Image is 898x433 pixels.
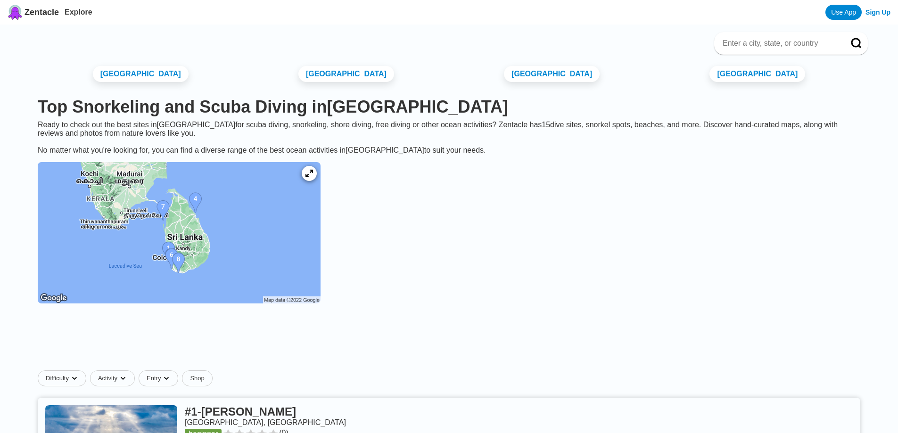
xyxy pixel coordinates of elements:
[119,375,127,382] img: dropdown caret
[93,66,189,82] a: [GEOGRAPHIC_DATA]
[709,66,805,82] a: [GEOGRAPHIC_DATA]
[722,39,838,48] input: Enter a city, state, or country
[182,370,212,386] a: Shop
[298,66,394,82] a: [GEOGRAPHIC_DATA]
[98,375,117,382] span: Activity
[65,8,92,16] a: Explore
[163,375,170,382] img: dropdown caret
[865,8,890,16] a: Sign Up
[38,370,90,386] button: Difficultydropdown caret
[38,162,321,303] img: Sri Lanka dive site map
[147,375,161,382] span: Entry
[71,375,78,382] img: dropdown caret
[504,66,600,82] a: [GEOGRAPHIC_DATA]
[30,155,328,313] a: Sri Lanka dive site map
[8,5,23,20] img: Zentacle logo
[25,8,59,17] span: Zentacle
[139,370,182,386] button: Entrydropdown caret
[90,370,139,386] button: Activitydropdown caret
[825,5,862,20] a: Use App
[30,121,868,155] div: Ready to check out the best sites in [GEOGRAPHIC_DATA] for scuba diving, snorkeling, shore diving...
[46,375,69,382] span: Difficulty
[8,5,59,20] a: Zentacle logoZentacle
[38,97,860,117] h1: Top Snorkeling and Scuba Diving in [GEOGRAPHIC_DATA]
